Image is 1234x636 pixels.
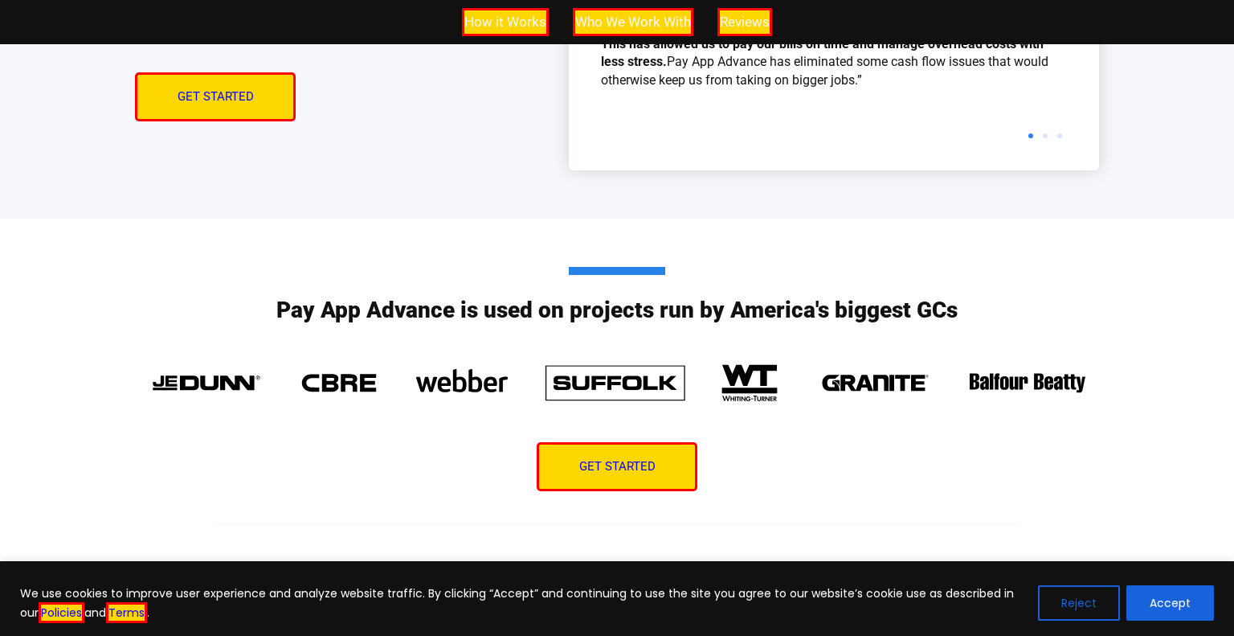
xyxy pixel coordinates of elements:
[39,602,84,623] a: Policies
[537,442,697,491] a: Get Started
[1043,133,1048,138] span: Go to slide 2
[135,72,296,121] a: Get Started
[1126,585,1214,621] button: Accept
[1038,585,1120,621] button: Reject
[1057,133,1062,138] span: Go to slide 3
[20,584,1026,622] p: We use cookies to improve user experience and analyze website traffic. By clicking “Accept” and c...
[575,10,691,34] span: Who We Work With
[601,18,1067,90] p: “ Pay App Advance has eliminated some cash flow issues that would otherwise keep us from taking o...
[178,91,254,103] span: Get Started
[717,8,772,36] a: Reviews
[276,267,958,322] h3: Pay App Advance is used on projects run by America's biggest GCs
[464,10,546,34] span: How it Works
[601,18,1048,70] b: Pay App Advance has helped to tremendously cut down on receivables time. This has allowed us to p...
[106,602,147,623] a: Terms
[720,10,770,34] span: Reviews
[573,8,693,36] a: Who We Work With
[1028,133,1033,138] span: Go to slide 1
[579,461,656,473] span: Get Started
[462,8,549,36] a: How it Works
